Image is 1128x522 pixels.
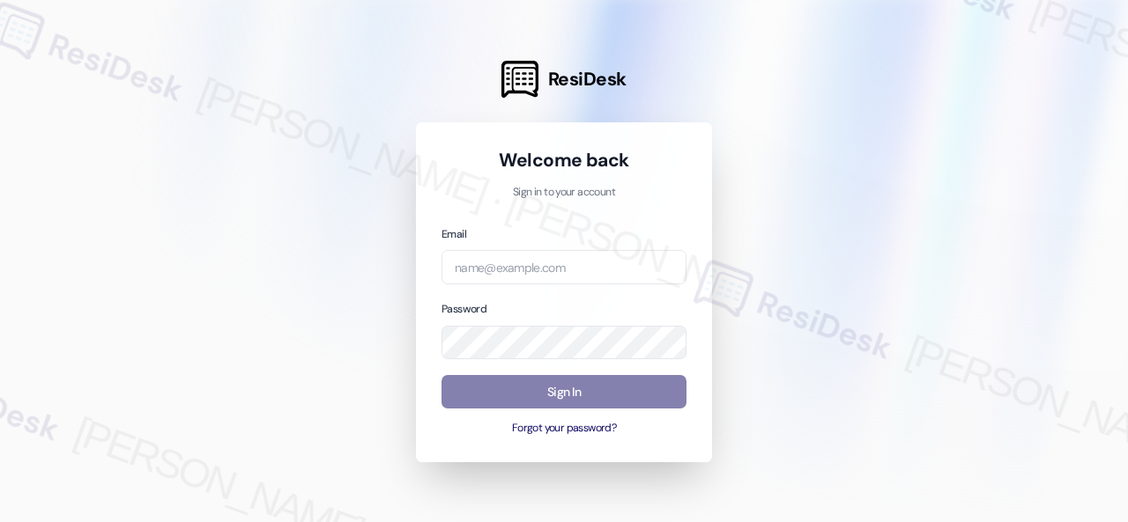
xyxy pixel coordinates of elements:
span: ResiDesk [548,67,627,92]
button: Sign In [442,375,686,409]
p: Sign in to your account [442,185,686,201]
button: Forgot your password? [442,421,686,437]
input: name@example.com [442,250,686,284]
img: ResiDesk Logo [501,61,538,98]
label: Email [442,227,466,241]
label: Password [442,302,486,316]
h1: Welcome back [442,148,686,173]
